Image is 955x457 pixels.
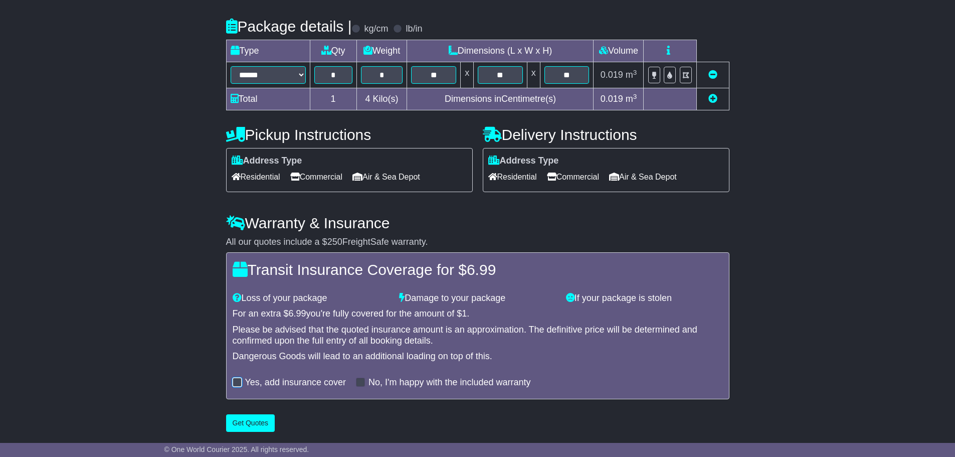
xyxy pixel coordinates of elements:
span: 6.99 [289,309,306,319]
span: Residential [488,169,537,185]
label: Yes, add insurance cover [245,377,346,388]
h4: Pickup Instructions [226,126,473,143]
td: Kilo(s) [356,88,407,110]
label: No, I'm happy with the included warranty [368,377,531,388]
td: x [461,62,474,88]
label: lb/in [406,24,422,35]
td: Weight [356,40,407,62]
div: All our quotes include a $ FreightSafe warranty. [226,237,729,248]
span: Air & Sea Depot [352,169,420,185]
td: Volume [594,40,644,62]
td: Dimensions (L x W x H) [407,40,594,62]
div: Loss of your package [228,293,395,304]
span: 6.99 [467,261,496,278]
h4: Warranty & Insurance [226,215,729,231]
a: Remove this item [708,70,717,80]
span: 0.019 [601,70,623,80]
span: Commercial [290,169,342,185]
h4: Delivery Instructions [483,126,729,143]
span: Residential [232,169,280,185]
label: Address Type [232,156,302,167]
span: Commercial [547,169,599,185]
span: 250 [327,237,342,247]
button: Get Quotes [226,414,275,432]
sup: 3 [633,69,637,76]
td: Total [226,88,310,110]
span: 4 [365,94,370,104]
td: 1 [310,88,356,110]
div: For an extra $ you're fully covered for the amount of $ . [233,309,723,320]
label: Address Type [488,156,559,167]
a: Add new item [708,94,717,104]
h4: Package details | [226,18,352,35]
sup: 3 [633,93,637,100]
div: Please be advised that the quoted insurance amount is an approximation. The definitive price will... [233,325,723,346]
span: m [626,70,637,80]
span: 0.019 [601,94,623,104]
span: © One World Courier 2025. All rights reserved. [164,445,309,453]
div: Damage to your package [394,293,561,304]
td: Dimensions in Centimetre(s) [407,88,594,110]
td: Qty [310,40,356,62]
div: Dangerous Goods will lead to an additional loading on top of this. [233,351,723,362]
span: 1 [462,309,467,319]
span: m [626,94,637,104]
td: Type [226,40,310,62]
td: x [527,62,540,88]
h4: Transit Insurance Coverage for $ [233,261,723,278]
label: kg/cm [364,24,388,35]
div: If your package is stolen [561,293,728,304]
span: Air & Sea Depot [609,169,677,185]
